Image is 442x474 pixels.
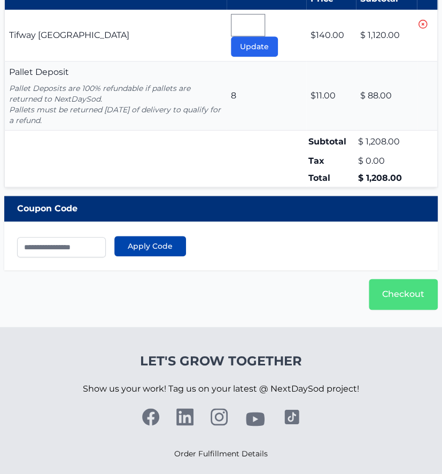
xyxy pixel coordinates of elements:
[83,370,359,408] p: Show us your work! Tag us on your latest @ NextDaySod project!
[83,353,359,370] h4: Let's Grow Together
[174,448,268,458] a: Order Fulfillment Details
[369,279,438,310] a: Checkout
[5,10,227,62] td: Tifway [GEOGRAPHIC_DATA]
[114,236,186,256] button: Apply Code
[356,10,417,62] td: $ 1,120.00
[128,241,173,251] span: Apply Code
[306,10,356,62] td: $140.00
[9,83,222,126] p: Pallet Deposits are 100% refundable if pallets are returned to NextDaySod. Pallets must be return...
[231,36,278,57] button: Update
[227,62,306,131] td: 8
[356,152,417,170] td: $ 0.00
[4,196,438,221] div: Coupon Code
[356,62,417,131] td: $ 88.00
[306,170,356,187] td: Total
[356,131,417,153] td: $ 1,208.00
[306,62,356,131] td: $11.00
[306,152,356,170] td: Tax
[5,62,227,131] td: Pallet Deposit
[306,131,356,153] td: Subtotal
[356,170,417,187] td: $ 1,208.00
